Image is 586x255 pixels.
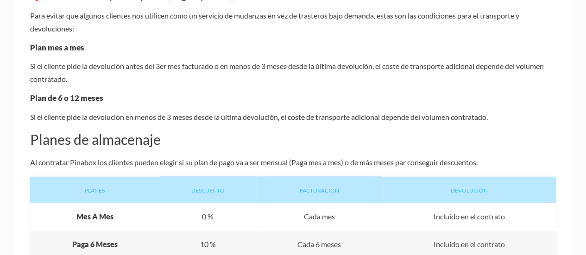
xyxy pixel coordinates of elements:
[30,60,556,86] p: Si el cliente pide la devolución antes del 3er mes facturado o en menos de 3 meses desde la últim...
[160,176,256,203] div: Descuento
[540,211,586,255] div: Widget de chat
[256,176,382,203] div: Facturación
[382,203,556,230] div: Incluido en el contrato
[540,211,586,255] iframe: Chat Widget
[30,131,556,149] h2: Planes de almacenaje
[30,43,556,52] h4: Plan mes a mes
[382,176,556,203] div: Devolución
[30,176,160,203] div: Planes
[76,212,113,221] b: Mes A Mes
[30,156,556,169] p: Al contratar Pinabox los clientes pueden elegir si su plan de pago va a ser mensual (Paga mes a m...
[72,240,118,249] b: Paga 6 Meses
[30,111,556,124] p: Si el cliente pide la devolución en menos de 3 meses desde la última devolución, el coste de tran...
[160,203,256,230] div: 0 %
[256,203,382,230] div: Cada mes
[30,93,556,103] h4: Plan de 6 o 12 meses
[30,9,556,35] p: Para evitar que algunos clientes nos utilicen como un servicio de mudanzas en vez de trasteros ba...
